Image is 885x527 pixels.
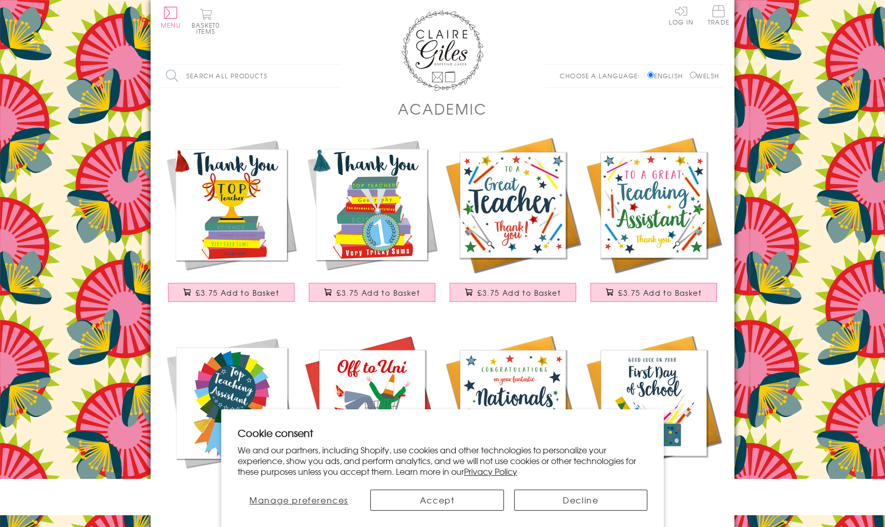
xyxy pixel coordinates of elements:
[690,71,719,80] label: Welsh
[161,135,302,312] a: Thank You Teacher Card, Trophy, Embellished with a colourful tassel £3.75 Add to Basket
[398,98,487,119] h1: Academic
[238,445,647,476] p: We and our partners, including Shopify, use cookies and other technologies to personalize your ex...
[196,288,279,298] span: £3.75 Add to Basket
[450,283,577,302] button: £3.75 Add to Basket
[302,333,442,473] img: Congratulations and Good Luck Card, Off to Uni, Embellished with pompoms
[302,135,442,275] img: Thank You Teacher Card, Medal & Books, Embellished with a colourful tassel
[192,8,220,34] button: Basket0 items
[708,5,729,27] a: Trade
[560,71,645,80] p: Choose a language:
[161,20,181,30] span: Menu
[583,135,724,275] img: Thank you Teaching Assistand Card, School, Embellished with pompoms
[336,288,420,298] span: £3.75 Add to Basket
[161,135,302,275] img: Thank You Teacher Card, Trophy, Embellished with a colourful tassel
[514,490,647,511] button: Decline
[442,135,583,312] a: Thank you Teacher Card, School, Embellished with pompoms £3.75 Add to Basket
[669,5,693,25] a: Log In
[302,135,442,312] a: Thank You Teacher Card, Medal & Books, Embellished with a colourful tassel £3.75 Add to Basket
[238,426,647,440] h2: Cookie consent
[583,135,724,312] a: Thank you Teaching Assistand Card, School, Embellished with pompoms £3.75 Add to Basket
[402,10,483,91] img: Claire Giles Greetings Cards
[161,64,340,87] input: Search all products
[161,333,302,510] a: Thank You Teaching Assistant Card, Rosette, Embellished with a colourful tassel £3.75 Add to Basket
[618,288,702,298] span: £3.75 Add to Basket
[161,7,181,28] button: Menu
[583,333,724,510] a: Good Luck Card, Pencil case, First Day of School, Embellished with pompoms £3.75 Add to Basket
[249,494,348,506] span: Manage preferences
[464,465,517,477] a: Privacy Policy
[330,64,340,87] input: Search
[647,71,688,80] label: English
[442,135,583,275] img: Thank you Teacher Card, School, Embellished with pompoms
[477,288,561,298] span: £3.75 Add to Basket
[442,333,583,510] a: Congratulations National Exam Results Card, Star, Embellished with pompoms £3.75 Add to Basket
[442,333,583,473] img: Congratulations National Exam Results Card, Star, Embellished with pompoms
[583,333,724,473] img: Good Luck Card, Pencil case, First Day of School, Embellished with pompoms
[168,283,295,302] button: £3.75 Add to Basket
[309,283,436,302] button: £3.75 Add to Basket
[302,333,442,510] a: Congratulations and Good Luck Card, Off to Uni, Embellished with pompoms £3.75 Add to Basket
[370,490,503,511] button: Accept
[690,72,697,78] input: Welsh
[708,5,729,25] span: Trade
[238,490,360,511] button: Manage preferences
[161,333,302,473] img: Thank You Teaching Assistant Card, Rosette, Embellished with a colourful tassel
[591,283,718,302] button: £3.75 Add to Basket
[196,20,220,36] span: 0 items
[647,72,654,78] input: English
